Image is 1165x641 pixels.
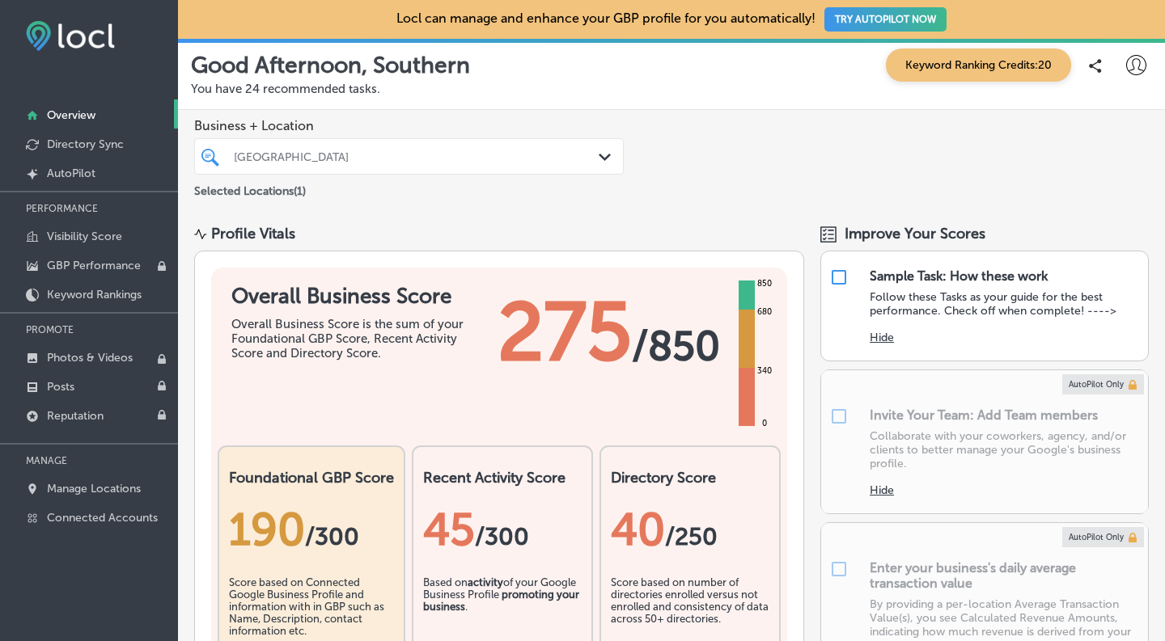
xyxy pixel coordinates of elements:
[47,380,74,394] p: Posts
[47,351,133,365] p: Photos & Videos
[26,21,115,51] img: fda3e92497d09a02dc62c9cd864e3231.png
[870,268,1048,284] div: Sample Task: How these work
[47,259,141,272] p: GBP Performance
[498,284,632,381] span: 275
[47,230,122,243] p: Visibility Score
[754,277,775,290] div: 850
[665,522,718,551] span: /250
[870,290,1140,318] p: Follow these Tasks as your guide for the best performance. Check off when complete! ---->
[194,118,624,133] span: Business + Location
[475,522,529,551] span: /300
[211,225,295,242] div: Profile Vitals
[305,522,359,551] span: / 300
[824,7,947,32] button: TRY AUTOPILOT NOW
[47,511,158,525] p: Connected Accounts
[754,365,775,377] div: 340
[229,469,394,487] h2: Foundational GBP Score
[468,576,503,588] b: activity
[611,469,769,487] h2: Directory Score
[229,503,394,556] div: 190
[194,178,306,198] p: Selected Locations ( 1 )
[423,588,579,613] b: promoting your business
[423,503,582,556] div: 45
[845,225,985,242] span: Improve Your Scores
[754,306,775,318] div: 680
[870,331,894,344] button: Hide
[870,483,894,497] button: Hide
[47,288,142,302] p: Keyword Rankings
[886,48,1071,82] span: Keyword Ranking Credits: 20
[759,417,770,430] div: 0
[231,317,474,361] div: Overall Business Score is the sum of your Foundational GBP Score, Recent Activity Score and Direc...
[47,137,124,151] p: Directory Sync
[47,409,104,423] p: Reputation
[191,52,470,78] p: Good Afternoon, Southern
[234,150,600,163] div: [GEOGRAPHIC_DATA]
[191,82,1152,96] p: You have 24 recommended tasks.
[632,322,720,370] span: / 850
[611,503,769,556] div: 40
[47,108,95,122] p: Overview
[47,167,95,180] p: AutoPilot
[47,482,141,496] p: Manage Locations
[231,284,474,309] h1: Overall Business Score
[423,469,582,487] h2: Recent Activity Score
